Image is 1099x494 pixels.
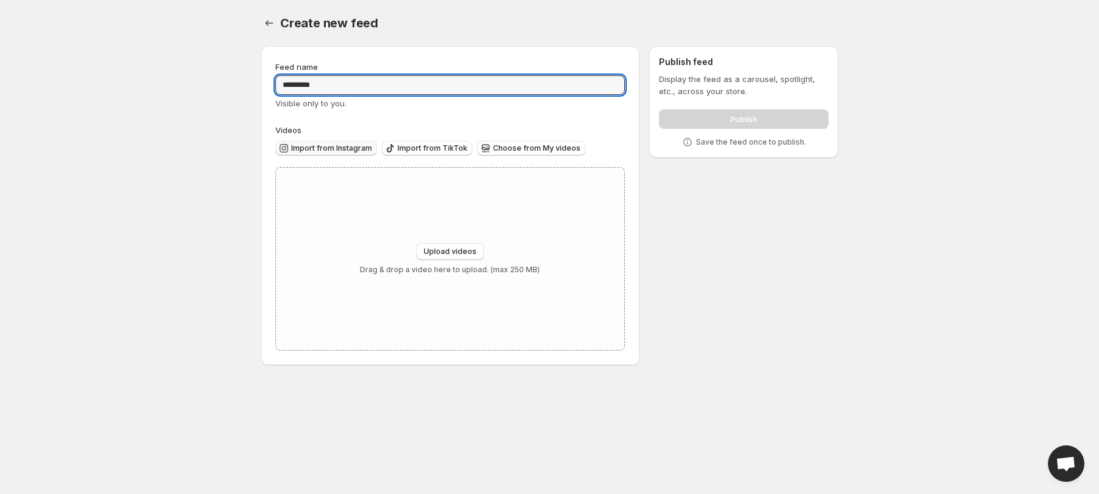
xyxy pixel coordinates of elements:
[696,137,806,147] p: Save the feed once to publish.
[291,143,372,153] span: Import from Instagram
[280,16,378,30] span: Create new feed
[424,247,477,256] span: Upload videos
[659,56,829,68] h2: Publish feed
[477,141,585,156] button: Choose from My videos
[382,141,472,156] button: Import from TikTok
[275,98,346,108] span: Visible only to you.
[360,265,540,275] p: Drag & drop a video here to upload. (max 250 MB)
[275,125,301,135] span: Videos
[261,15,278,32] button: Settings
[1048,445,1084,482] div: Open chat
[398,143,467,153] span: Import from TikTok
[416,243,484,260] button: Upload videos
[493,143,581,153] span: Choose from My videos
[275,141,377,156] button: Import from Instagram
[275,62,318,72] span: Feed name
[659,73,829,97] p: Display the feed as a carousel, spotlight, etc., across your store.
